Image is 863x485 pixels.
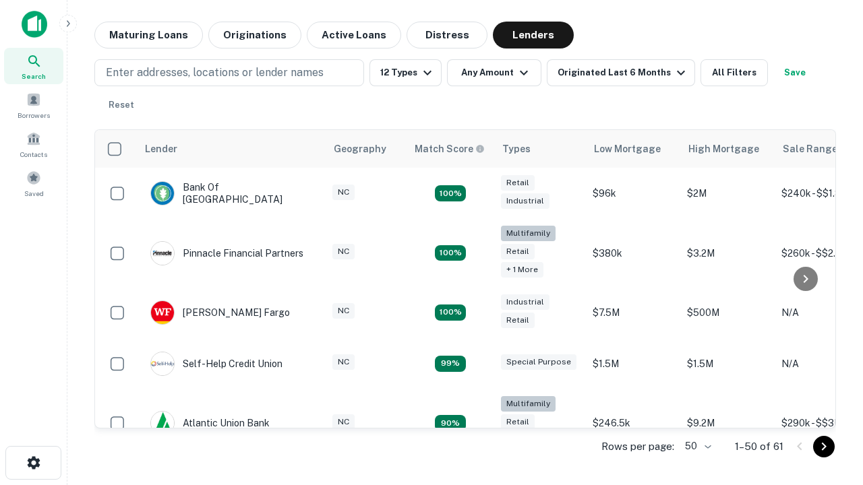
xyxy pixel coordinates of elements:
[150,241,303,265] div: Pinnacle Financial Partners
[680,389,775,457] td: $9.2M
[151,182,174,205] img: picture
[435,245,466,261] div: Matching Properties: 20, hasApolloMatch: undefined
[145,141,177,157] div: Lender
[796,334,863,399] iframe: Chat Widget
[332,414,355,430] div: NC
[501,175,535,191] div: Retail
[94,22,203,48] button: Maturing Loans
[493,22,574,48] button: Lenders
[151,242,174,265] img: picture
[415,141,482,156] h6: Match Score
[586,168,680,219] td: $96k
[501,226,556,241] div: Multifamily
[332,244,355,259] div: NC
[150,352,282,376] div: Self-help Credit Union
[94,59,364,86] button: Enter addresses, locations or lender names
[435,185,466,201] div: Matching Properties: 15, hasApolloMatch: undefined
[151,412,174,434] img: picture
[208,22,301,48] button: Originations
[151,352,174,375] img: picture
[558,65,689,81] div: Originated Last 6 Months
[435,304,466,321] div: Matching Properties: 14, hasApolloMatch: undefined
[22,71,46,82] span: Search
[494,130,586,168] th: Types
[22,11,47,38] img: capitalize-icon.png
[501,396,556,412] div: Multifamily
[407,22,487,48] button: Distress
[435,415,466,431] div: Matching Properties: 10, hasApolloMatch: undefined
[150,300,290,325] div: [PERSON_NAME] Fargo
[547,59,695,86] button: Originated Last 6 Months
[501,294,549,310] div: Industrial
[415,141,485,156] div: Capitalize uses an advanced AI algorithm to match your search with the best lender. The match sco...
[601,439,674,455] p: Rows per page:
[332,354,355,370] div: NC
[680,130,775,168] th: High Mortgage
[735,439,783,455] p: 1–50 of 61
[4,87,63,123] a: Borrowers
[586,338,680,389] td: $1.5M
[326,130,407,168] th: Geography
[369,59,442,86] button: 12 Types
[501,262,543,278] div: + 1 more
[501,193,549,209] div: Industrial
[137,130,326,168] th: Lender
[18,110,50,121] span: Borrowers
[586,130,680,168] th: Low Mortgage
[501,313,535,328] div: Retail
[680,338,775,389] td: $1.5M
[501,414,535,430] div: Retail
[447,59,541,86] button: Any Amount
[586,389,680,457] td: $246.5k
[501,354,576,370] div: Special Purpose
[407,130,494,168] th: Capitalize uses an advanced AI algorithm to match your search with the best lender. The match sco...
[332,185,355,200] div: NC
[680,287,775,338] td: $500M
[501,244,535,259] div: Retail
[4,126,63,162] a: Contacts
[680,168,775,219] td: $2M
[4,165,63,201] a: Saved
[586,219,680,287] td: $380k
[332,303,355,319] div: NC
[106,65,324,81] p: Enter addresses, locations or lender names
[701,59,768,86] button: All Filters
[680,437,713,456] div: 50
[586,287,680,338] td: $7.5M
[435,356,466,372] div: Matching Properties: 11, hasApolloMatch: undefined
[594,141,661,157] div: Low Mortgage
[773,59,816,86] button: Save your search to get updates of matches that match your search criteria.
[4,48,63,84] a: Search
[20,149,47,160] span: Contacts
[100,92,143,119] button: Reset
[150,411,270,435] div: Atlantic Union Bank
[688,141,759,157] div: High Mortgage
[680,219,775,287] td: $3.2M
[24,188,44,199] span: Saved
[502,141,531,157] div: Types
[783,141,837,157] div: Sale Range
[150,181,312,205] div: Bank Of [GEOGRAPHIC_DATA]
[813,436,835,457] button: Go to next page
[151,301,174,324] img: picture
[307,22,401,48] button: Active Loans
[334,141,386,157] div: Geography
